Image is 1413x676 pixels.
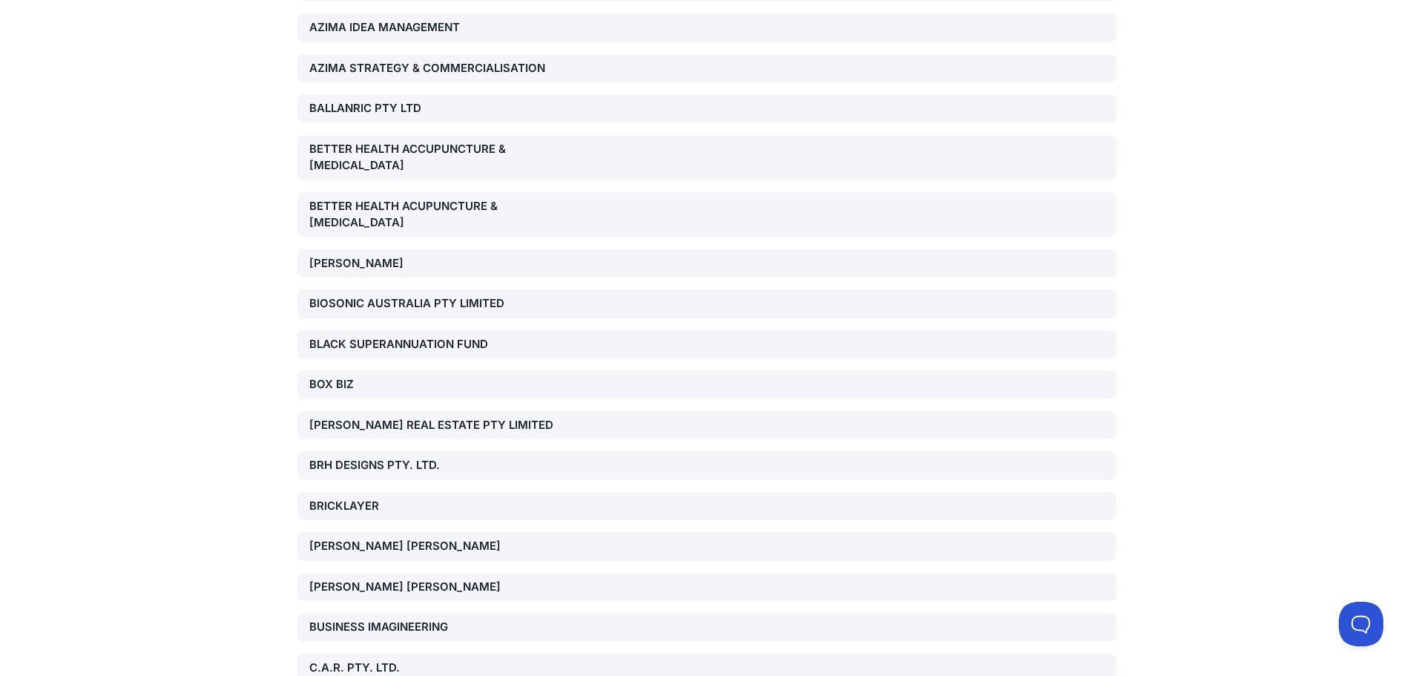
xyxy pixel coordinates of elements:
[297,13,1116,42] a: AZIMA IDEA MANAGEMENT
[309,376,570,393] div: BOX BIZ
[297,411,1116,440] a: [PERSON_NAME] REAL ESTATE PTY LIMITED
[309,417,570,434] div: [PERSON_NAME] REAL ESTATE PTY LIMITED
[309,255,570,272] div: [PERSON_NAME]
[297,192,1116,237] a: BETTER HEALTH ACUPUNCTURE & [MEDICAL_DATA]
[297,492,1116,521] a: BRICKLAYER
[297,370,1116,399] a: BOX BIZ
[297,135,1116,180] a: BETTER HEALTH ACCUPUNCTURE & [MEDICAL_DATA]
[297,451,1116,480] a: BRH DESIGNS PTY. LTD.
[297,94,1116,123] a: BALLANRIC PTY LTD
[309,498,570,515] div: BRICKLAYER
[297,249,1116,278] a: [PERSON_NAME]
[297,532,1116,561] a: [PERSON_NAME] [PERSON_NAME]
[297,613,1116,642] a: BUSINESS IMAGINEERING
[297,289,1116,318] a: BIOSONIC AUSTRALIA PTY LIMITED
[309,141,570,174] div: BETTER HEALTH ACCUPUNCTURE & [MEDICAL_DATA]
[309,538,570,555] div: [PERSON_NAME] [PERSON_NAME]
[309,579,570,596] div: [PERSON_NAME] [PERSON_NAME]
[1339,602,1383,646] iframe: Toggle Customer Support
[309,295,570,312] div: BIOSONIC AUSTRALIA PTY LIMITED
[309,619,570,636] div: BUSINESS IMAGINEERING
[309,100,570,117] div: BALLANRIC PTY LTD
[297,54,1116,83] a: AZIMA STRATEGY & COMMERCIALISATION
[297,573,1116,602] a: [PERSON_NAME] [PERSON_NAME]
[309,336,570,353] div: BLACK SUPERANNUATION FUND
[309,198,570,232] div: BETTER HEALTH ACUPUNCTURE & [MEDICAL_DATA]
[309,19,570,36] div: AZIMA IDEA MANAGEMENT
[309,457,570,474] div: BRH DESIGNS PTY. LTD.
[309,60,570,77] div: AZIMA STRATEGY & COMMERCIALISATION
[297,330,1116,359] a: BLACK SUPERANNUATION FUND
